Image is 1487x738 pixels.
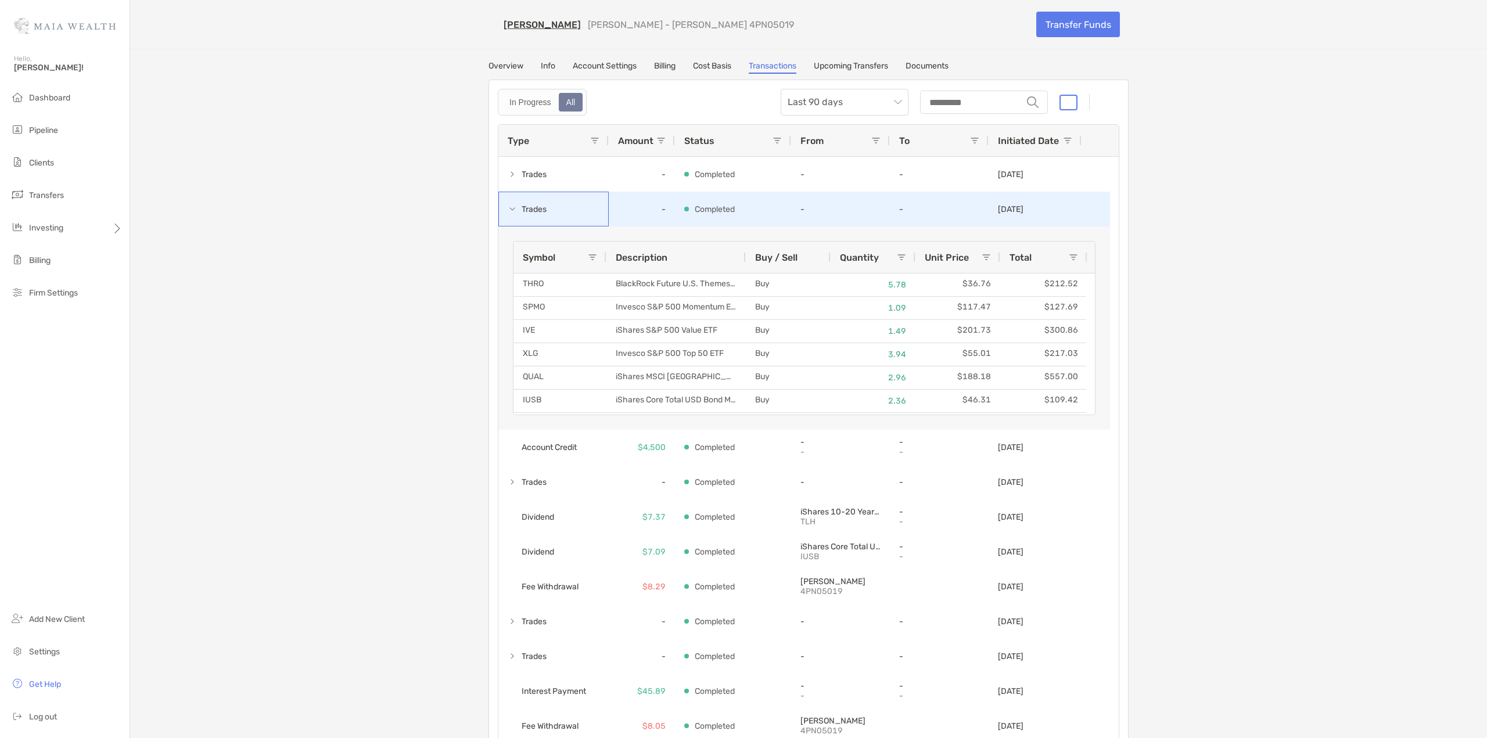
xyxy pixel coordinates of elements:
img: input icon [1027,96,1039,108]
img: get-help icon [10,676,24,690]
span: Fee Withdrawal [522,577,579,596]
div: iShares S&P 500 Value ETF [606,320,746,343]
a: Cost Basis [693,61,731,74]
p: - [800,477,881,487]
p: [DATE] [998,617,1023,627]
div: $217.03 [1000,343,1087,366]
div: THRO [513,273,606,296]
p: $8.05 [642,719,666,733]
span: Account Credit [522,438,577,457]
p: - [800,681,881,691]
span: Unit Price [925,252,969,263]
p: - [899,204,979,214]
span: Total [1010,252,1032,263]
p: 2.36 [840,394,906,408]
p: Completed [695,440,735,455]
p: - [899,507,979,517]
p: Completed [695,579,735,594]
span: Transfers [29,190,64,200]
p: Completed [695,202,735,217]
p: $7.37 [642,510,666,524]
a: Account Settings [573,61,637,74]
div: - [609,639,675,674]
span: Buy / Sell [755,252,798,263]
div: $46.31 [915,390,1000,412]
div: IUSB [513,390,606,412]
p: - [899,552,979,561]
a: [PERSON_NAME] [504,19,581,30]
p: iShares Core Total USD Bond Market ETF [800,542,881,552]
div: $201.73 [915,320,1000,343]
p: - [800,617,881,627]
img: Zoe Logo [14,5,116,46]
img: settings icon [10,644,24,658]
img: dashboard icon [10,90,24,104]
img: investing icon [10,220,24,234]
div: XLG [513,343,606,366]
p: $7.09 [642,545,666,559]
span: Fee Withdrawal [522,717,579,736]
p: - [899,437,979,447]
div: Buy [746,413,831,435]
span: Initiated Date [998,135,1059,146]
span: To [899,135,910,146]
span: From [800,135,824,146]
p: Completed [695,684,735,699]
div: Buy [746,343,831,366]
p: 4PN05019 [800,586,881,596]
span: Trades [522,200,547,219]
p: - [800,204,881,214]
img: add_new_client icon [10,611,24,625]
div: $109.42 [1000,390,1087,412]
span: Trades [522,165,547,184]
a: Upcoming Transfers [814,61,888,74]
span: Clients [29,158,54,168]
p: - [899,447,979,457]
div: segmented control [498,89,587,116]
p: $4,500 [638,440,666,455]
p: [DATE] [998,170,1023,179]
p: Completed [695,649,735,664]
p: - [899,651,979,661]
div: - [609,604,675,639]
div: SPMO [513,297,606,319]
p: Roth IRA [800,577,881,586]
img: billing icon [10,253,24,267]
span: Dividend [522,507,554,527]
span: Pipeline [29,125,58,135]
p: IUSB [800,552,881,561]
img: clients icon [10,155,24,169]
p: 4PN05019 [800,726,881,736]
div: In Progress [503,94,558,110]
p: Completed [695,475,735,489]
div: $300.86 [1000,320,1087,343]
p: [DATE] [998,721,1023,731]
span: Add New Client [29,614,85,624]
div: Invesco S&P 500 Momentum ETF [606,297,746,319]
p: [DATE] [998,477,1023,487]
p: Completed [695,167,735,182]
div: iShares Core Total USD Bond Market ETF [606,390,746,412]
div: All [560,94,582,110]
span: [PERSON_NAME]! [14,63,123,73]
a: Overview [489,61,523,74]
div: $188.18 [915,366,1000,389]
div: Buy [746,273,831,296]
a: Documents [906,61,949,74]
p: Completed [695,719,735,733]
p: [DATE] [998,512,1023,522]
img: pipeline icon [10,123,24,136]
a: Billing [654,61,676,74]
a: Info [541,61,555,74]
p: 5.78 [840,278,906,292]
span: Amount [618,135,653,146]
p: 1.49 [840,324,906,339]
img: transfers icon [10,188,24,201]
span: Trades [522,612,547,631]
div: Buy [746,297,831,319]
div: $127.69 [1000,297,1087,319]
div: Invesco S&P 500 Top 50 ETF [606,343,746,366]
span: Firm Settings [29,288,78,298]
p: Completed [695,614,735,629]
p: [DATE] [998,204,1023,214]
